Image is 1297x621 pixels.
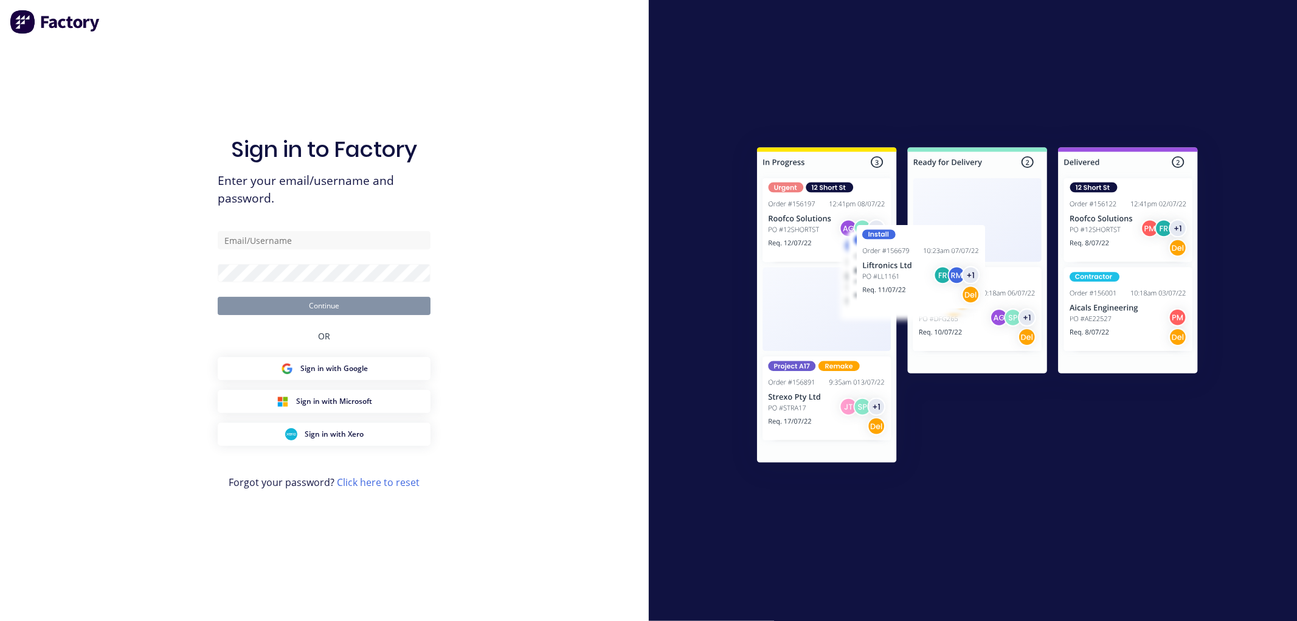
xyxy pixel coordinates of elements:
div: OR [318,315,330,357]
a: Click here to reset [337,476,420,489]
span: Sign in with Google [300,363,368,374]
span: Enter your email/username and password. [218,172,431,207]
img: Google Sign in [281,363,293,375]
img: Factory [10,10,101,34]
button: Microsoft Sign inSign in with Microsoft [218,390,431,413]
img: Microsoft Sign in [277,395,289,408]
img: Xero Sign in [285,428,297,440]
button: Continue [218,297,431,315]
span: Sign in with Microsoft [296,396,372,407]
button: Xero Sign inSign in with Xero [218,423,431,446]
h1: Sign in to Factory [231,136,417,162]
span: Sign in with Xero [305,429,364,440]
button: Google Sign inSign in with Google [218,357,431,380]
input: Email/Username [218,231,431,249]
img: Sign in [730,123,1225,491]
span: Forgot your password? [229,475,420,490]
